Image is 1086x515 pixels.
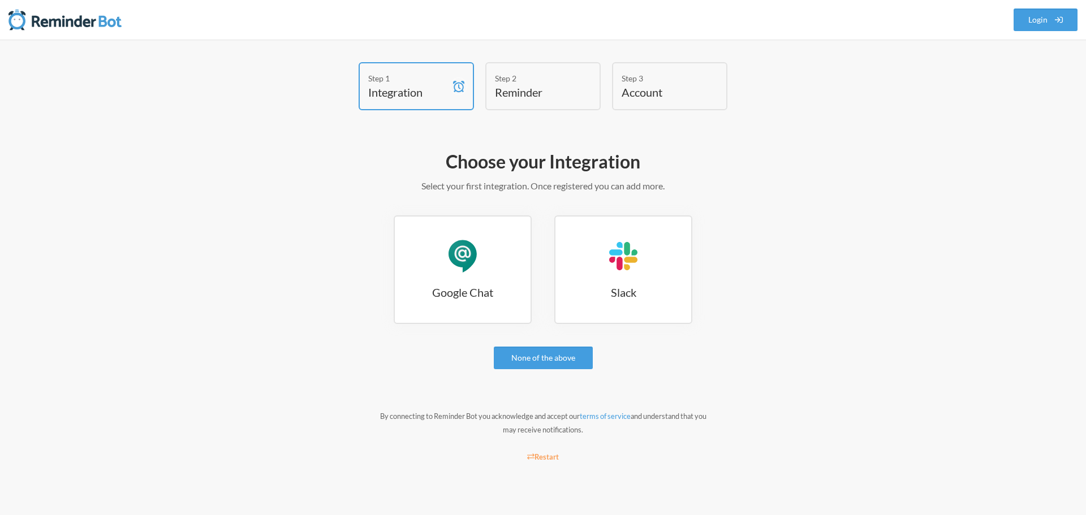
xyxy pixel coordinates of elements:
[622,84,701,100] h4: Account
[368,84,447,100] h4: Integration
[380,412,706,434] small: By connecting to Reminder Bot you acknowledge and accept our and understand that you may receive ...
[368,72,447,84] div: Step 1
[495,72,574,84] div: Step 2
[622,72,701,84] div: Step 3
[395,284,531,300] h3: Google Chat
[1014,8,1078,31] a: Login
[527,452,559,461] small: Restart
[555,284,691,300] h3: Slack
[8,8,122,31] img: Reminder Bot
[580,412,631,421] a: terms of service
[494,347,593,369] a: None of the above
[215,150,871,174] h2: Choose your Integration
[495,84,574,100] h4: Reminder
[215,179,871,193] p: Select your first integration. Once registered you can add more.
